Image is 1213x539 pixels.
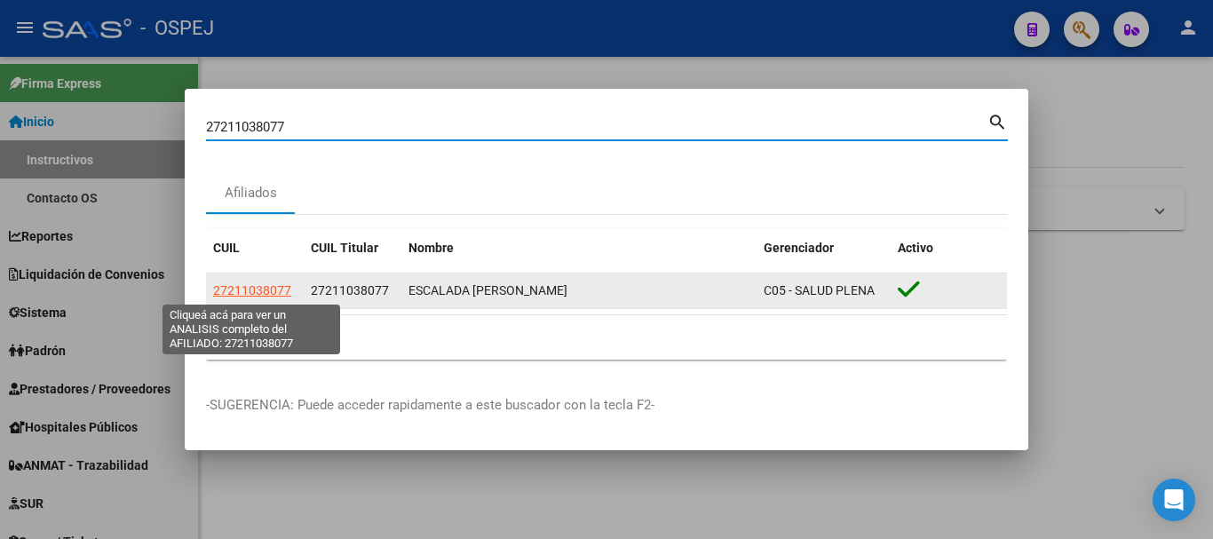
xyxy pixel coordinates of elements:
[311,241,378,255] span: CUIL Titular
[401,229,757,267] datatable-header-cell: Nombre
[304,229,401,267] datatable-header-cell: CUIL Titular
[408,241,454,255] span: Nombre
[408,281,749,301] div: ESCALADA [PERSON_NAME]
[757,229,891,267] datatable-header-cell: Gerenciador
[213,241,240,255] span: CUIL
[764,241,834,255] span: Gerenciador
[206,395,1007,416] p: -SUGERENCIA: Puede acceder rapidamente a este buscador con la tecla F2-
[1153,479,1195,521] div: Open Intercom Messenger
[891,229,1007,267] datatable-header-cell: Activo
[898,241,933,255] span: Activo
[764,283,875,297] span: C05 - SALUD PLENA
[206,315,1007,360] div: 1 total
[213,283,291,297] span: 27211038077
[206,229,304,267] datatable-header-cell: CUIL
[225,183,277,203] div: Afiliados
[311,283,389,297] span: 27211038077
[987,110,1008,131] mat-icon: search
